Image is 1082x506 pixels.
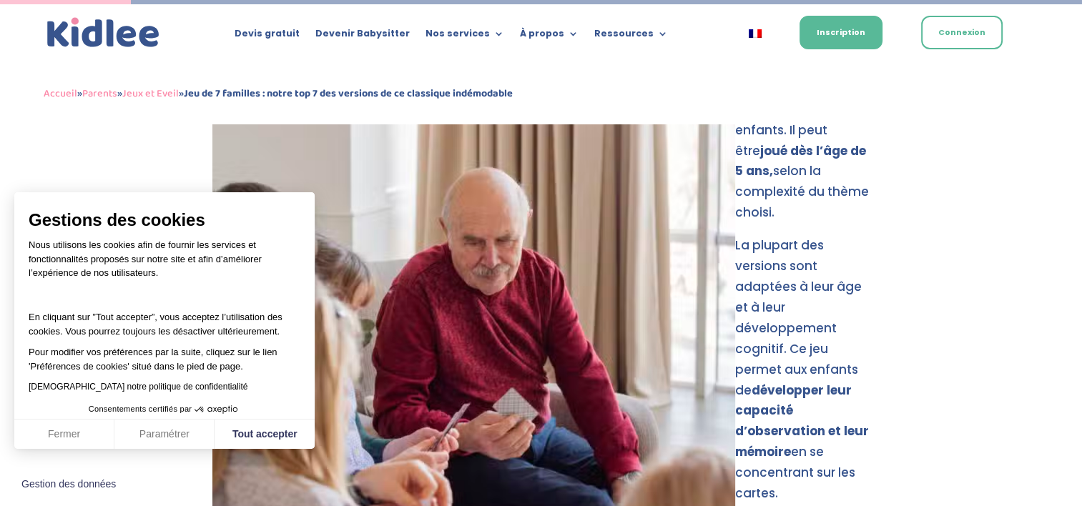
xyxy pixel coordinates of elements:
a: [DEMOGRAPHIC_DATA] notre politique de confidentialité [29,382,247,392]
a: Inscription [800,16,882,49]
span: Consentements certifiés par [89,405,192,413]
a: Parents [82,85,117,102]
p: Nous utilisons les cookies afin de fournir les services et fonctionnalités proposés sur notre sit... [29,238,300,289]
a: À propos [520,29,579,44]
a: Connexion [921,16,1003,49]
img: Français [749,29,762,38]
svg: Axeptio [195,388,237,431]
a: Jeux et Eveil [122,85,179,102]
button: Consentements certifiés par [82,400,247,419]
strong: Jeu de 7 familles : notre top 7 des versions de ce classique indémodable [184,85,513,102]
a: Devenir Babysitter [315,29,410,44]
button: Gestion des données [13,470,124,500]
img: logo_kidlee_bleu [44,14,163,51]
button: Paramétrer [114,420,215,450]
a: Devis gratuit [235,29,300,44]
span: Gestion des données [21,478,116,491]
a: Ressources [594,29,668,44]
a: Kidlee Logo [44,14,163,51]
button: Tout accepter [215,420,315,450]
strong: joué dès l’âge de 5 ans, [735,142,866,180]
p: Pour modifier vos préférences par la suite, cliquez sur le lien 'Préférences de cookies' situé da... [29,345,300,373]
a: Accueil [44,85,77,102]
span: Gestions des cookies [29,209,300,231]
a: Nos services [426,29,504,44]
strong: développer leur capacité d’observation et leur mémoire [735,382,869,461]
button: Fermer [14,420,114,450]
p: En cliquant sur ”Tout accepter”, vous acceptez l’utilisation des cookies. Vous pourrez toujours l... [29,297,300,339]
span: » » » [44,85,513,102]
